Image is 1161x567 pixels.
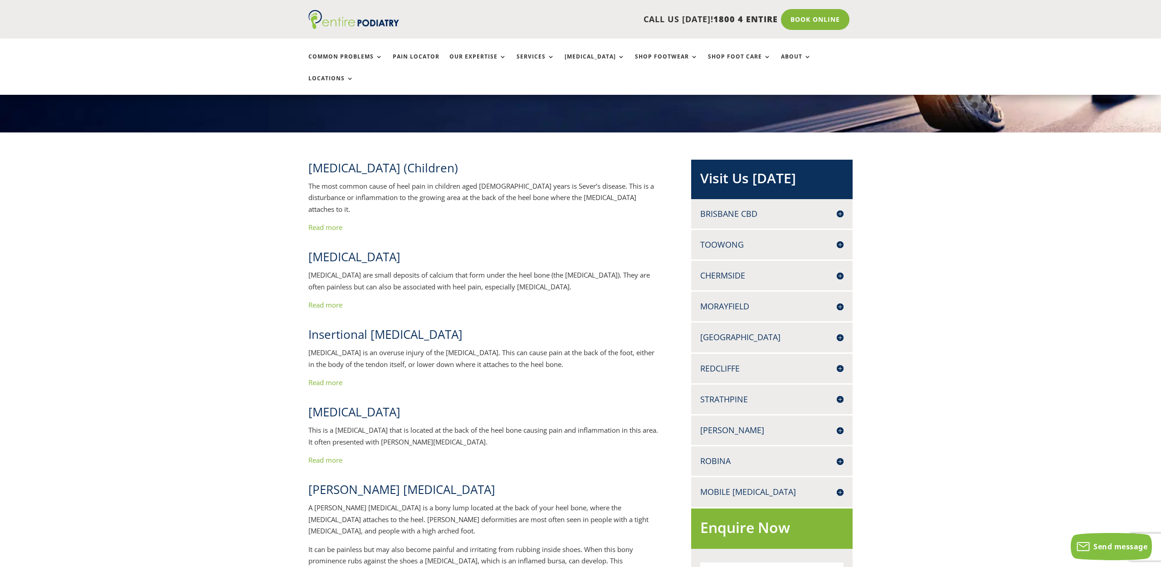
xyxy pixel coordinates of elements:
a: Pain Locator [393,54,439,73]
h4: Robina [700,455,844,467]
h4: Morayfield [700,301,844,312]
h4: Mobile [MEDICAL_DATA] [700,486,844,498]
h2: Enquire Now [700,518,844,543]
h4: Brisbane CBD [700,208,844,220]
a: Read more [308,300,342,309]
span: [MEDICAL_DATA] are small deposits of calcium that form under the heel bone (the [MEDICAL_DATA]). ... [308,270,650,291]
span: A [PERSON_NAME] [MEDICAL_DATA] is a bony lump located at the back of your heel bone, where the [M... [308,503,649,535]
a: Read more [308,378,342,387]
span: The most common cause of heel pain in children aged [DEMOGRAPHIC_DATA] years is Sever’s disease. ... [308,181,654,214]
span: Insertional [MEDICAL_DATA] [308,326,463,342]
h2: Visit Us [DATE] [700,169,844,192]
h4: Chermside [700,270,844,281]
h4: Toowong [700,239,844,250]
h4: [PERSON_NAME] [700,425,844,436]
a: [MEDICAL_DATA] [565,54,625,73]
a: Shop Foot Care [708,54,771,73]
span: [MEDICAL_DATA] [308,404,400,420]
span: [MEDICAL_DATA] (Children) [308,160,458,176]
a: Shop Footwear [635,54,698,73]
a: About [781,54,811,73]
img: logo (1) [308,10,399,29]
span: [MEDICAL_DATA] [308,249,400,265]
h4: Strathpine [700,394,844,405]
span: 1800 4 ENTIRE [713,14,778,24]
a: Entire Podiatry [308,22,399,31]
h4: [GEOGRAPHIC_DATA] [700,332,844,343]
a: Locations [308,75,354,95]
a: Services [517,54,555,73]
span: This is a [MEDICAL_DATA] that is located at the back of the heel bone causing pain and inflammati... [308,425,658,446]
h4: Redcliffe [700,363,844,374]
a: Read more [308,223,342,232]
a: Common Problems [308,54,383,73]
a: Read more [308,455,342,464]
span: [MEDICAL_DATA] is an overuse injury of the [MEDICAL_DATA]. This can cause pain at the back of the... [308,348,654,369]
a: Book Online [781,9,849,30]
button: Send message [1071,533,1152,560]
span: Send message [1093,542,1147,552]
a: Our Expertise [449,54,507,73]
span: [PERSON_NAME] [MEDICAL_DATA] [308,481,495,498]
p: CALL US [DATE]! [434,14,778,25]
